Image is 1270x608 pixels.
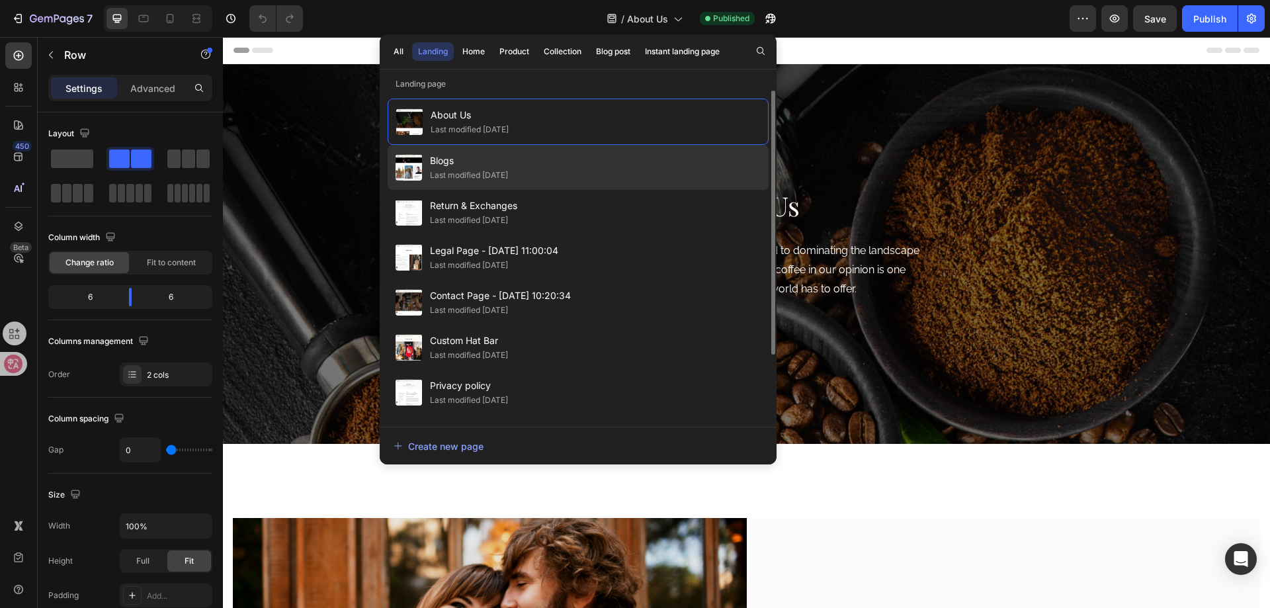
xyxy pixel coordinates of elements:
div: Undo/Redo [249,5,303,32]
span: Published [713,13,749,24]
div: 450 [13,141,32,152]
p: Landing page [380,77,777,91]
div: Beta [10,242,32,253]
div: Open Intercom Messenger [1225,543,1257,575]
p: From humble beginnings as a coffee seed to dominating the landscape and lives of many a place and... [337,204,711,261]
span: Blogs [430,153,508,169]
div: Create new page [394,439,484,453]
span: Return & Exchanges [430,198,517,214]
div: Order [48,369,70,380]
button: Product [493,42,535,61]
div: Width [48,520,70,532]
span: Privacy policy [430,378,508,394]
button: 7 [5,5,99,32]
span: Change ratio [65,257,114,269]
div: Last modified [DATE] [430,304,508,317]
div: Columns management [48,333,151,351]
p: Row [64,47,177,63]
div: Collection [544,46,581,58]
span: Fit [185,555,194,567]
span: Full [136,555,149,567]
button: Save [1133,5,1177,32]
div: Height [48,555,73,567]
div: Size [48,486,83,504]
span: Fit to content [147,257,196,269]
div: Last modified [DATE] [430,349,508,362]
div: Column width [48,229,118,247]
div: 2 cols [147,369,209,381]
div: Blog post [596,46,630,58]
div: Instant landing page [645,46,720,58]
div: Last modified [DATE] [430,169,508,182]
button: Publish [1182,5,1238,32]
div: Column spacing [48,410,127,428]
button: Home [456,42,491,61]
div: Padding [48,589,79,601]
h2: About Us [335,150,712,187]
span: About Us [431,107,509,123]
button: All [388,42,409,61]
div: Last modified [DATE] [430,394,508,407]
div: Gap [48,444,63,456]
div: Product [499,46,529,58]
div: Layout [48,125,93,143]
span: / [621,12,624,26]
div: All [394,46,403,58]
div: Last modified [DATE] [431,123,509,136]
div: Last modified [DATE] [430,214,508,227]
button: Landing [412,42,454,61]
button: Collection [538,42,587,61]
button: Instant landing page [639,42,726,61]
button: Create new page [393,433,763,459]
span: About Us [627,12,668,26]
div: Add... [147,590,209,602]
div: 6 [51,288,118,306]
div: Home [462,46,485,58]
div: Publish [1193,12,1226,26]
span: Custom Hat Bar [430,333,508,349]
span: Save [1144,13,1166,24]
div: Last modified [DATE] [430,259,508,272]
p: Settings [65,81,103,95]
input: Auto [120,438,160,462]
div: 6 [142,288,210,306]
p: 7 [87,11,93,26]
span: Contact Page - [DATE] 10:20:34 [430,288,571,304]
button: Blog post [590,42,636,61]
input: Auto [120,514,212,538]
div: Landing [418,46,448,58]
p: Advanced [130,81,175,95]
iframe: Design area [223,37,1270,608]
span: Legal Page - [DATE] 11:00:04 [430,243,558,259]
